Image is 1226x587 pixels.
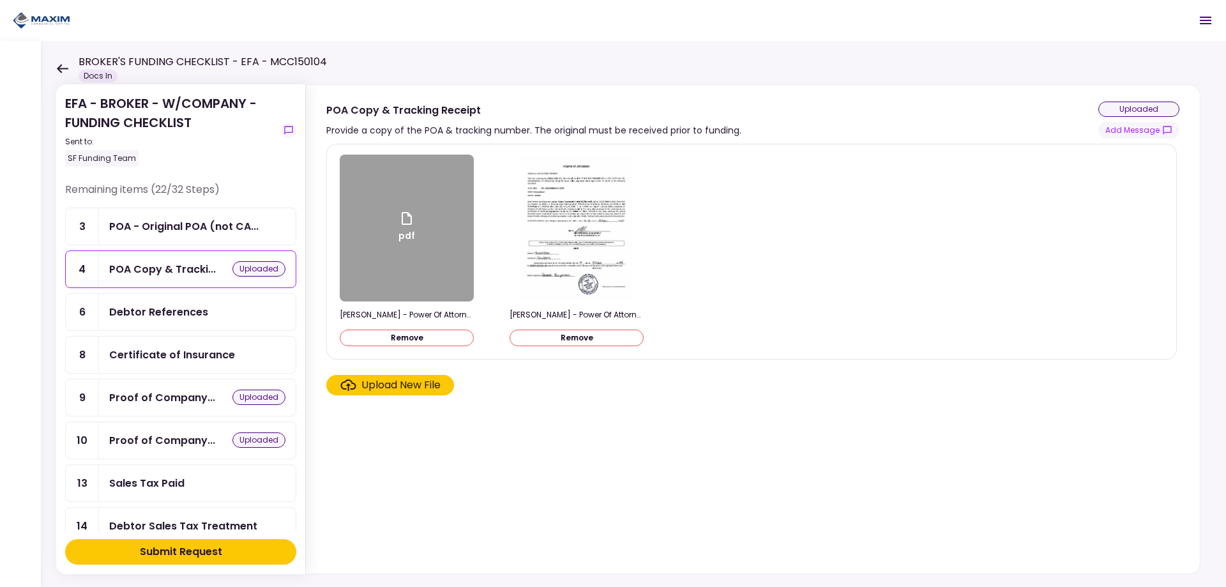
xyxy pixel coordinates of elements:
div: Debtor Sales Tax Treatment [109,518,257,534]
div: Upload New File [361,377,441,393]
h1: BROKER'S FUNDING CHECKLIST - EFA - MCC150104 [79,54,327,70]
div: Joseph Hill Jr - Power Of Attorney (Notarized).pdf [340,309,474,321]
div: 13 [66,465,99,501]
div: POA Copy & Tracking ReceiptProvide a copy of the POA & tracking number. The original must be rece... [305,84,1200,574]
a: 6Debtor References [65,293,296,331]
button: show-messages [281,123,296,138]
div: Provide a copy of the POA & tracking number. The original must be received prior to funding. [326,123,741,138]
div: Joseph Hill Jr - Power Of Attorney (Notarized).pdf [510,309,644,321]
a: 14Debtor Sales Tax Treatment [65,507,296,545]
div: Sales Tax Paid [109,475,185,491]
a: 10Proof of Company FEINuploaded [65,422,296,459]
div: Remaining items (22/32 Steps) [65,182,296,208]
div: Certificate of Insurance [109,347,235,363]
div: Proof of Company FEIN [109,432,215,448]
a: 8Certificate of Insurance [65,336,296,374]
div: EFA - BROKER - W/COMPANY - FUNDING CHECKLIST [65,94,276,167]
span: Click here to upload the required document [326,375,454,395]
div: POA Copy & Tracking Receipt [326,102,741,118]
a: 13Sales Tax Paid [65,464,296,502]
div: Proof of Company Ownership [109,390,215,406]
a: 4POA Copy & Tracking Receiptuploaded [65,250,296,288]
div: pdf [398,211,415,245]
div: uploaded [232,432,285,448]
div: Sent to: [65,136,276,148]
div: 8 [66,337,99,373]
button: show-messages [1098,122,1179,139]
div: 14 [66,508,99,544]
div: Docs In [79,70,117,82]
button: Remove [510,330,644,346]
div: POA - Original POA (not CA or GA) (Received in house) [109,218,259,234]
div: 10 [66,422,99,459]
button: Remove [340,330,474,346]
a: 3POA - Original POA (not CA or GA) (Received in house) [65,208,296,245]
button: Open menu [1190,5,1221,36]
div: 6 [66,294,99,330]
div: 4 [66,251,99,287]
div: POA Copy & Tracking Receipt [109,261,216,277]
div: Submit Request [140,544,222,560]
button: Submit Request [65,539,296,565]
img: Partner icon [13,11,70,30]
div: SF Funding Team [65,150,139,167]
div: uploaded [1098,102,1179,117]
div: 3 [66,208,99,245]
div: 9 [66,379,99,416]
div: uploaded [232,261,285,277]
a: 9Proof of Company Ownershipuploaded [65,379,296,416]
div: uploaded [232,390,285,405]
div: Debtor References [109,304,208,320]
